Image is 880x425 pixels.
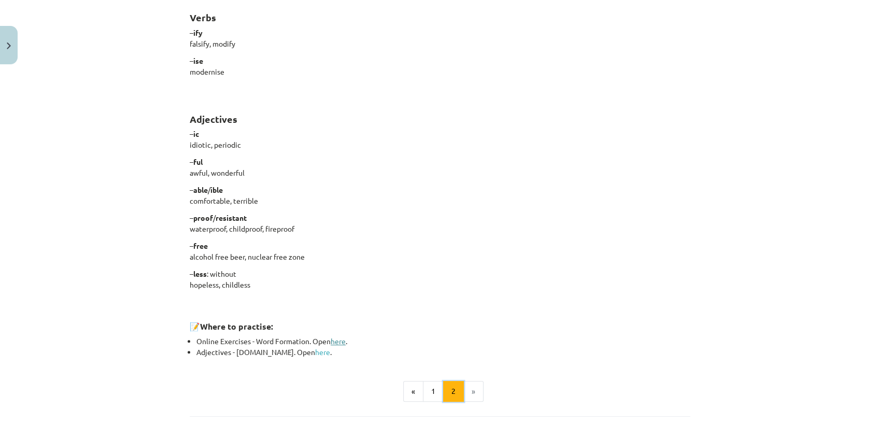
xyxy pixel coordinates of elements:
p: – awful, wonderful [190,157,690,178]
b: ise [193,56,203,65]
b: less [193,269,207,278]
b: ic [193,129,199,138]
strong: Where to practise: [200,321,273,332]
b: ify [193,28,203,37]
h3: 📝 [190,314,690,333]
img: icon-close-lesson-0947bae3869378f0d4975bcd49f059093ad1ed9edebbc8119c70593378902aed.svg [7,42,11,49]
button: 2 [443,381,464,402]
a: here [331,336,346,346]
p: – alcohol free beer, nuclear free zone [190,240,690,262]
b: proof [193,213,213,222]
b: Verbs [190,11,216,23]
button: « [403,381,423,402]
p: – idiotic, periodic [190,129,690,150]
p: – / waterproof, childproof, fireproof [190,212,690,234]
li: Adjectives - [DOMAIN_NAME]. Open . [196,347,690,358]
p: – / comfortable, terrible [190,185,690,206]
b: resistant [216,213,247,222]
b: ful [193,157,203,166]
p: – falsify, modify [190,27,690,49]
nav: Page navigation example [190,381,690,402]
b: free [193,241,208,250]
button: 1 [423,381,444,402]
li: Online Exercises - Word Formation. Open . [196,336,690,347]
b: Adjectives [190,113,237,125]
b: ible [210,185,223,194]
b: able [193,185,208,194]
p: – modernise [190,55,690,77]
a: here [315,347,330,357]
p: – : without hopeless, childless [190,268,690,290]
